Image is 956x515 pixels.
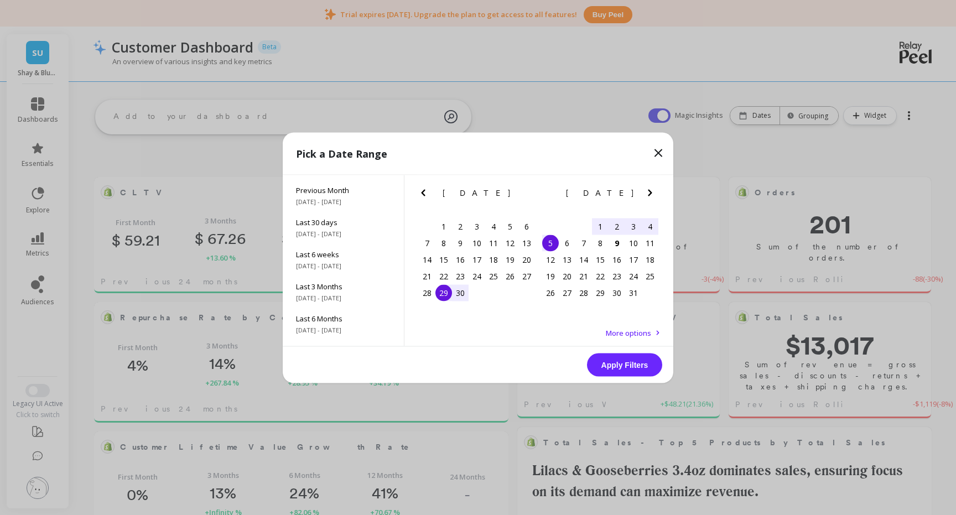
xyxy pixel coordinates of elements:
[485,251,502,268] div: Choose Thursday, September 18th, 2025
[469,235,485,251] div: Choose Wednesday, September 10th, 2025
[642,251,658,268] div: Choose Saturday, October 18th, 2025
[542,218,658,301] div: month 2025-10
[296,145,387,161] p: Pick a Date Range
[419,284,435,301] div: Choose Sunday, September 28th, 2025
[625,235,642,251] div: Choose Friday, October 10th, 2025
[452,218,469,235] div: Choose Tuesday, September 2nd, 2025
[592,284,609,301] div: Choose Wednesday, October 29th, 2025
[575,251,592,268] div: Choose Tuesday, October 14th, 2025
[542,235,559,251] div: Choose Sunday, October 5th, 2025
[609,284,625,301] div: Choose Thursday, October 30th, 2025
[559,251,575,268] div: Choose Monday, October 13th, 2025
[518,235,535,251] div: Choose Saturday, September 13th, 2025
[435,218,452,235] div: Choose Monday, September 1st, 2025
[502,235,518,251] div: Choose Friday, September 12th, 2025
[542,268,559,284] div: Choose Sunday, October 19th, 2025
[485,235,502,251] div: Choose Thursday, September 11th, 2025
[296,229,391,238] span: [DATE] - [DATE]
[452,251,469,268] div: Choose Tuesday, September 16th, 2025
[296,313,391,323] span: Last 6 Months
[575,284,592,301] div: Choose Tuesday, October 28th, 2025
[296,185,391,195] span: Previous Month
[587,353,662,376] button: Apply Filters
[518,251,535,268] div: Choose Saturday, September 20th, 2025
[609,235,625,251] div: Choose Thursday, October 9th, 2025
[575,268,592,284] div: Choose Tuesday, October 21st, 2025
[296,293,391,302] span: [DATE] - [DATE]
[642,218,658,235] div: Choose Saturday, October 4th, 2025
[542,251,559,268] div: Choose Sunday, October 12th, 2025
[566,188,635,197] span: [DATE]
[435,284,452,301] div: Choose Monday, September 29th, 2025
[642,235,658,251] div: Choose Saturday, October 11th, 2025
[575,235,592,251] div: Choose Tuesday, October 7th, 2025
[435,268,452,284] div: Choose Monday, September 22nd, 2025
[592,268,609,284] div: Choose Wednesday, October 22nd, 2025
[485,268,502,284] div: Choose Thursday, September 25th, 2025
[452,284,469,301] div: Choose Tuesday, September 30th, 2025
[452,268,469,284] div: Choose Tuesday, September 23rd, 2025
[625,251,642,268] div: Choose Friday, October 17th, 2025
[296,261,391,270] span: [DATE] - [DATE]
[518,268,535,284] div: Choose Saturday, September 27th, 2025
[417,186,434,204] button: Previous Month
[502,268,518,284] div: Choose Friday, September 26th, 2025
[520,186,538,204] button: Next Month
[469,268,485,284] div: Choose Wednesday, September 24th, 2025
[419,235,435,251] div: Choose Sunday, September 7th, 2025
[592,218,609,235] div: Choose Wednesday, October 1st, 2025
[502,218,518,235] div: Choose Friday, September 5th, 2025
[540,186,558,204] button: Previous Month
[469,251,485,268] div: Choose Wednesday, September 17th, 2025
[625,218,642,235] div: Choose Friday, October 3rd, 2025
[559,284,575,301] div: Choose Monday, October 27th, 2025
[609,218,625,235] div: Choose Thursday, October 2nd, 2025
[592,251,609,268] div: Choose Wednesday, October 15th, 2025
[296,249,391,259] span: Last 6 weeks
[559,268,575,284] div: Choose Monday, October 20th, 2025
[435,251,452,268] div: Choose Monday, September 15th, 2025
[625,268,642,284] div: Choose Friday, October 24th, 2025
[643,186,661,204] button: Next Month
[642,268,658,284] div: Choose Saturday, October 25th, 2025
[559,235,575,251] div: Choose Monday, October 6th, 2025
[518,218,535,235] div: Choose Saturday, September 6th, 2025
[485,218,502,235] div: Choose Thursday, September 4th, 2025
[609,268,625,284] div: Choose Thursday, October 23rd, 2025
[419,268,435,284] div: Choose Sunday, September 21st, 2025
[296,325,391,334] span: [DATE] - [DATE]
[419,218,535,301] div: month 2025-09
[469,218,485,235] div: Choose Wednesday, September 3rd, 2025
[592,235,609,251] div: Choose Wednesday, October 8th, 2025
[296,217,391,227] span: Last 30 days
[502,251,518,268] div: Choose Friday, September 19th, 2025
[625,284,642,301] div: Choose Friday, October 31st, 2025
[609,251,625,268] div: Choose Thursday, October 16th, 2025
[606,327,651,337] span: More options
[296,197,391,206] span: [DATE] - [DATE]
[452,235,469,251] div: Choose Tuesday, September 9th, 2025
[296,345,391,355] span: Last Year
[435,235,452,251] div: Choose Monday, September 8th, 2025
[296,281,391,291] span: Last 3 Months
[419,251,435,268] div: Choose Sunday, September 14th, 2025
[443,188,512,197] span: [DATE]
[542,284,559,301] div: Choose Sunday, October 26th, 2025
